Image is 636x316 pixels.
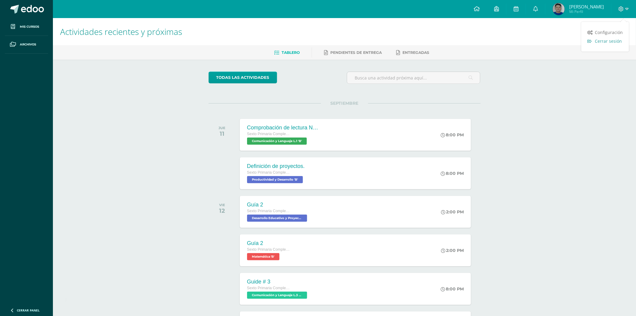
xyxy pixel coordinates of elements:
[247,163,305,169] div: Definición de proyectos.
[282,50,300,55] span: Tablero
[247,170,292,175] span: Sexto Primaria Complementaria
[219,203,225,207] div: VIE
[5,36,48,54] a: Archivos
[219,126,225,130] div: JUE
[219,130,225,137] div: 11
[247,253,280,260] span: Matemática 'B'
[247,215,307,222] span: Desarrollo Educativo y Proyecto de Vida 'B'
[247,286,292,290] span: Sexto Primaria Complementaria
[209,72,277,83] a: todas las Actividades
[274,48,300,57] a: Tablero
[330,50,382,55] span: Pendientes de entrega
[569,4,604,10] span: [PERSON_NAME]
[247,240,292,246] div: Guía 2
[5,18,48,36] a: Mis cursos
[20,42,36,47] span: Archivos
[595,38,622,44] span: Cerrar sesión
[247,132,292,136] span: Sexto Primaria Complementaria
[247,292,307,299] span: Comunicación y Lenguaje L.3 (Inglés y Laboratorio) 'B'
[247,202,309,208] div: Guía 2
[247,138,307,145] span: Comunicación y Lenguaje L.1 'B'
[441,248,464,253] div: 2:00 PM
[219,207,225,214] div: 12
[582,37,629,45] a: Cerrar sesión
[569,9,604,14] span: Mi Perfil
[324,48,382,57] a: Pendientes de entrega
[402,50,429,55] span: Entregadas
[17,308,40,312] span: Cerrar panel
[247,247,292,252] span: Sexto Primaria Complementaria
[553,3,565,15] img: 57a48d8702f892de463ac40911e205c9.png
[60,26,182,37] span: Actividades recientes y próximas
[247,209,292,213] span: Sexto Primaria Complementaria
[247,279,309,285] div: Guide # 3
[247,125,319,131] div: Comprobación de lectura No.3 (Parcial).
[347,72,480,84] input: Busca una actividad próxima aquí...
[441,209,464,215] div: 2:00 PM
[441,286,464,292] div: 8:00 PM
[595,29,623,35] span: Configuración
[441,132,464,138] div: 8:00 PM
[396,48,429,57] a: Entregadas
[247,176,303,183] span: Productividad y Desarrollo 'B'
[321,101,368,106] span: SEPTIEMBRE
[20,24,39,29] span: Mis cursos
[441,171,464,176] div: 8:00 PM
[582,28,629,37] a: Configuración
